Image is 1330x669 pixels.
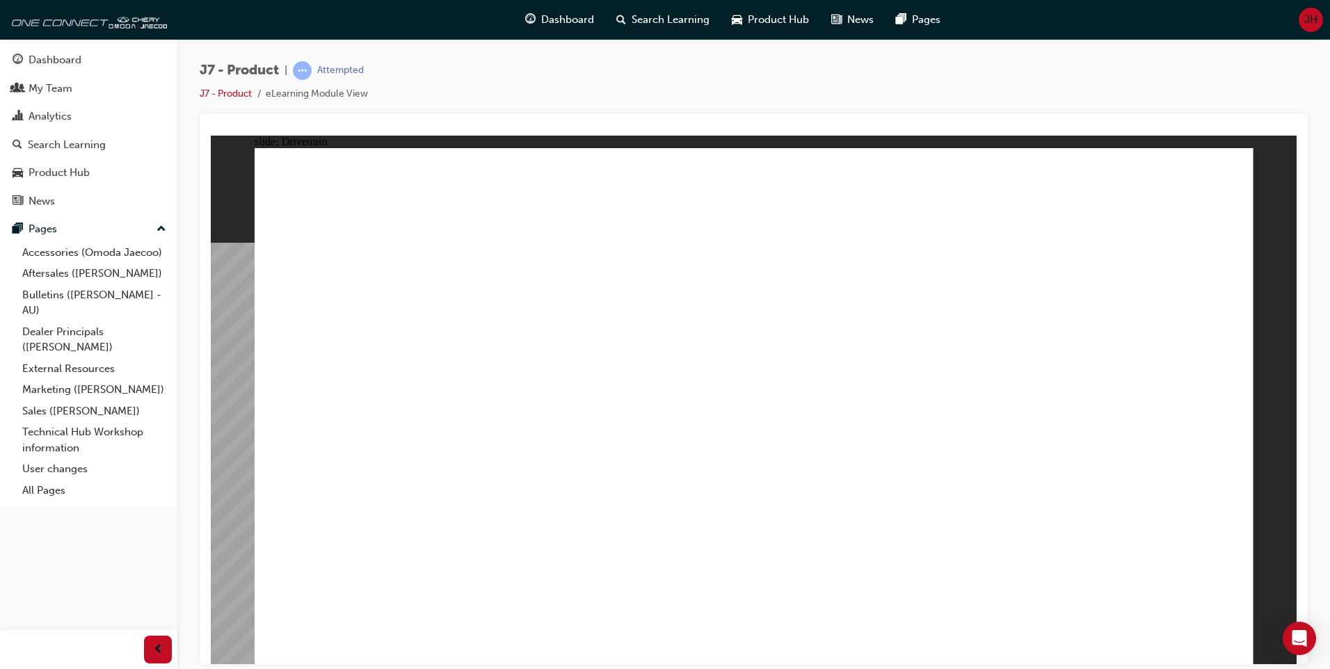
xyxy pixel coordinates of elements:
span: guage-icon [13,54,23,67]
div: Attempted [317,64,364,77]
a: Dealer Principals ([PERSON_NAME]) [17,321,172,358]
span: Search Learning [632,12,710,28]
div: News [29,193,55,209]
img: oneconnect [7,6,167,33]
span: pages-icon [13,223,23,236]
a: User changes [17,458,172,480]
span: learningRecordVerb_ATTEMPT-icon [293,61,312,80]
div: Search Learning [28,137,106,153]
a: News [6,188,172,214]
a: car-iconProduct Hub [721,6,820,34]
a: My Team [6,76,172,102]
a: news-iconNews [820,6,885,34]
a: Marketing ([PERSON_NAME]) [17,379,172,401]
div: Dashboard [29,52,81,68]
div: Pages [29,221,57,237]
span: J7 - Product [200,63,279,79]
a: Analytics [6,104,172,129]
span: chart-icon [13,111,23,123]
span: car-icon [13,167,23,179]
a: Accessories (Omoda Jaecoo) [17,242,172,264]
a: Product Hub [6,160,172,186]
span: search-icon [616,11,626,29]
span: search-icon [13,139,22,152]
span: Pages [912,12,940,28]
a: Search Learning [6,132,172,158]
span: Dashboard [541,12,594,28]
button: JH [1299,8,1323,32]
li: eLearning Module View [266,86,368,102]
div: My Team [29,81,72,97]
span: | [285,63,287,79]
span: News [847,12,874,28]
span: news-icon [831,11,842,29]
a: search-iconSearch Learning [605,6,721,34]
span: prev-icon [153,641,163,659]
a: External Resources [17,358,172,380]
span: JH [1304,12,1317,28]
span: guage-icon [525,11,536,29]
a: Bulletins ([PERSON_NAME] - AU) [17,284,172,321]
span: pages-icon [896,11,906,29]
div: Analytics [29,108,72,124]
button: DashboardMy TeamAnalyticsSearch LearningProduct HubNews [6,45,172,216]
a: guage-iconDashboard [514,6,605,34]
button: Pages [6,216,172,242]
span: car-icon [732,11,742,29]
div: Open Intercom Messenger [1283,622,1316,655]
a: Aftersales ([PERSON_NAME]) [17,263,172,284]
a: Technical Hub Workshop information [17,421,172,458]
span: people-icon [13,83,23,95]
span: up-icon [157,220,166,239]
div: Product Hub [29,165,90,181]
a: pages-iconPages [885,6,952,34]
span: news-icon [13,195,23,208]
a: Sales ([PERSON_NAME]) [17,401,172,422]
a: J7 - Product [200,88,252,99]
span: Product Hub [748,12,809,28]
a: Dashboard [6,47,172,73]
a: All Pages [17,480,172,501]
